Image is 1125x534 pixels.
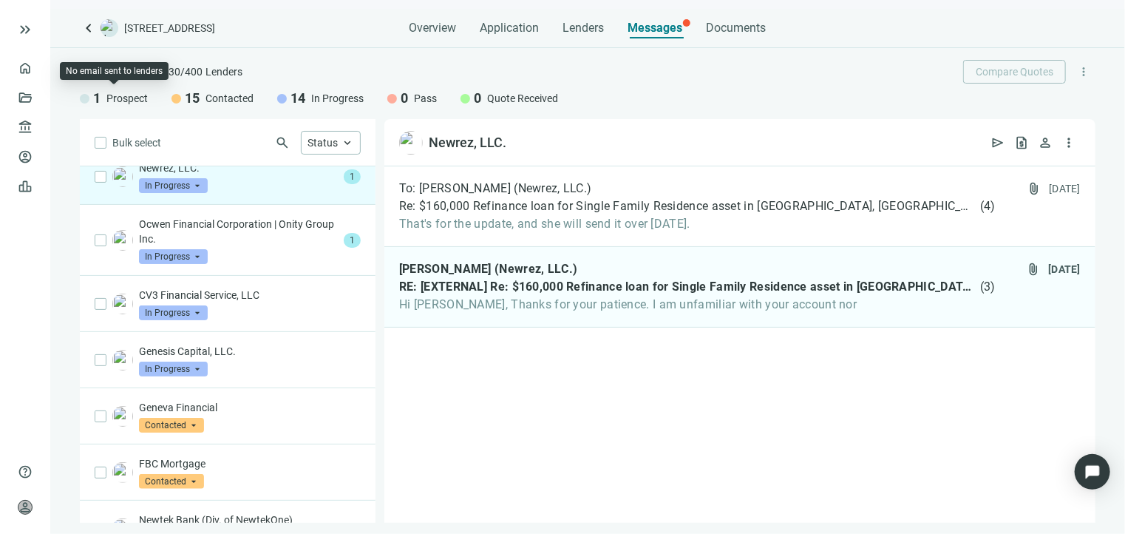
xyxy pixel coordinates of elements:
[344,169,361,184] span: 1
[101,19,118,37] img: deal-logo
[399,280,977,294] span: RE: [EXTERNAL] Re: $160,000 Refinance loan for Single Family Residence asset in [GEOGRAPHIC_DATA]...
[1010,131,1033,155] button: request_quote
[1061,135,1076,150] span: more_vert
[1050,181,1081,196] div: [DATE]
[139,288,361,303] p: CV3 Financial Service, LLC
[980,280,996,294] span: ( 3 )
[139,362,208,376] span: In Progress
[1077,65,1090,78] span: more_vert
[112,406,133,427] img: 7f1dec7d-35e4-416d-99b0-07fd51093438.png
[139,160,338,175] p: Newrez, LLC.
[399,217,996,231] span: That's for the update, and she will send it over [DATE].
[341,136,354,149] span: keyboard_arrow_up
[18,464,33,479] span: help
[1057,131,1081,155] button: more_vert
[1027,262,1041,277] span: attach_file
[139,418,204,433] span: Contacted
[275,135,290,150] span: search
[474,89,481,107] span: 0
[480,21,540,36] span: Application
[16,21,34,38] button: keyboard_double_arrow_right
[1014,135,1029,150] span: request_quote
[290,89,305,107] span: 14
[139,474,204,489] span: Contacted
[139,344,361,359] p: Genesis Capital, LLC.
[399,262,577,277] span: [PERSON_NAME] (Newrez, LLC.)
[399,199,977,214] span: Re: $160,000 Refinance loan for Single Family Residence asset in [GEOGRAPHIC_DATA], [GEOGRAPHIC_D...
[80,19,98,37] a: keyboard_arrow_left
[106,91,148,106] span: Prospect
[93,89,101,107] span: 1
[311,91,364,106] span: In Progress
[344,233,361,248] span: 1
[628,21,683,35] span: Messages
[112,135,161,151] span: Bulk select
[112,294,133,314] img: 52b09785-51e1-4c5f-a8d5-50978b48ac90
[66,65,163,77] div: No email sent to lenders
[185,89,200,107] span: 15
[139,249,208,264] span: In Progress
[563,21,605,36] span: Lenders
[1038,135,1053,150] span: person
[980,199,996,214] span: ( 4 )
[139,178,208,193] span: In Progress
[399,131,423,155] img: 15de6945-95c5-4f5c-ab7f-e01c3fe59597
[139,456,361,471] p: FBC Mortgage
[112,166,133,187] img: 15de6945-95c5-4f5c-ab7f-e01c3fe59597
[707,21,767,36] span: Documents
[112,350,133,371] img: 180bca5f-ae34-4ebb-85e1-32cf89ce9777.png
[401,89,408,107] span: 0
[307,137,338,149] span: Status
[112,462,133,483] img: c03059dc-cff8-48c2-b9f1-f6b165c4f050
[1072,60,1095,84] button: more_vert
[112,230,133,251] img: b4a9ab64-2e52-4e56-8950-d7303ed7cd96
[963,60,1066,84] button: Compare Quotes
[18,120,28,135] span: account_balance
[1049,262,1081,277] div: [DATE]
[1027,181,1042,196] span: attach_file
[986,131,1010,155] button: send
[169,64,203,79] span: 30/400
[399,181,592,196] span: To: [PERSON_NAME] (Newrez, LLC.)
[205,64,242,79] span: Lenders
[414,91,437,106] span: Pass
[409,21,457,36] span: Overview
[139,400,361,415] p: Geneva Financial
[1033,131,1057,155] button: person
[139,513,361,527] p: Newtek Bank (Div. of NewtekOne)
[205,91,254,106] span: Contacted
[487,91,558,106] span: Quote Received
[139,217,338,246] p: Ocwen Financial Corporation | Onity Group Inc.
[429,134,506,152] div: Newrez, LLC.
[18,500,33,515] span: person
[399,297,996,312] span: Hi [PERSON_NAME], Thanks for your patience. I am unfamiliar with your account nor
[124,21,215,36] span: [STREET_ADDRESS]
[1075,454,1110,490] div: Open Intercom Messenger
[139,305,208,320] span: In Progress
[990,135,1005,150] span: send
